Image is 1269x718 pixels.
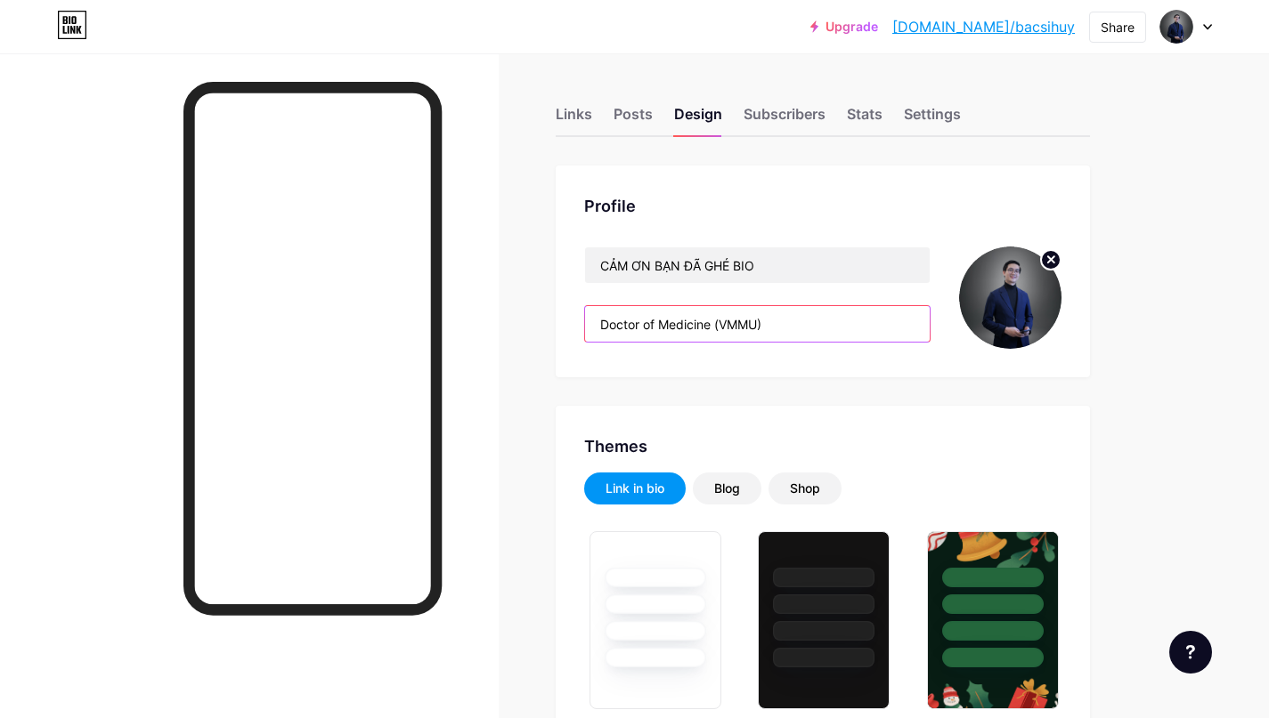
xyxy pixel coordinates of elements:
div: Subscribers [744,103,826,135]
div: Themes [584,434,1062,458]
div: Share [1101,18,1135,36]
div: Blog [714,480,740,497]
div: Shop [790,480,820,497]
div: Stats [847,103,883,135]
img: bacsihuy [1159,10,1193,44]
div: Link in bio [606,480,664,497]
img: bacsihuy [959,246,1062,349]
div: Settings [904,103,961,135]
input: Bio [585,306,930,342]
div: Design [674,103,722,135]
input: Name [585,247,930,283]
a: Upgrade [810,20,878,34]
div: Profile [584,194,1062,218]
div: Links [556,103,592,135]
div: Posts [614,103,653,135]
a: [DOMAIN_NAME]/bacsihuy [892,16,1075,37]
